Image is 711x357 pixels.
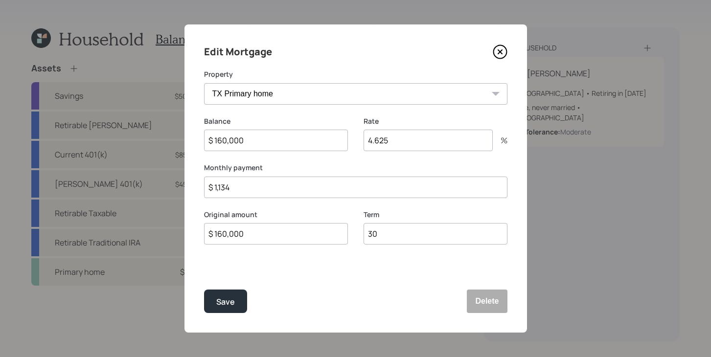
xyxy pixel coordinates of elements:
label: Original amount [204,210,348,220]
button: Delete [467,290,507,313]
button: Save [204,290,247,313]
div: Save [216,295,235,309]
label: Rate [364,116,507,126]
label: Balance [204,116,348,126]
label: Monthly payment [204,163,507,173]
div: % [493,136,507,144]
label: Term [364,210,507,220]
label: Property [204,69,507,79]
h4: Edit Mortgage [204,44,272,60]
